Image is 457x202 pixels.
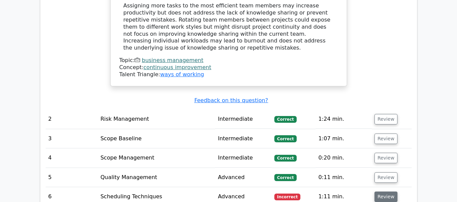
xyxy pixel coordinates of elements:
[46,148,98,168] td: 4
[374,134,397,144] button: Review
[119,64,338,71] div: Concept:
[374,153,397,163] button: Review
[316,148,372,168] td: 0:20 min.
[46,129,98,148] td: 3
[98,168,215,187] td: Quality Management
[374,192,397,202] button: Review
[119,57,338,78] div: Talent Triangle:
[46,110,98,129] td: 2
[142,57,203,63] a: business management
[46,168,98,187] td: 5
[316,168,372,187] td: 0:11 min.
[98,148,215,168] td: Scope Management
[274,174,296,181] span: Correct
[98,110,215,129] td: Risk Management
[215,110,272,129] td: Intermediate
[274,135,296,142] span: Correct
[215,148,272,168] td: Intermediate
[215,168,272,187] td: Advanced
[119,57,338,64] div: Topic:
[316,129,372,148] td: 1:07 min.
[194,97,268,104] a: Feedback on this question?
[274,116,296,123] span: Correct
[274,194,300,200] span: Incorrect
[316,110,372,129] td: 1:24 min.
[274,155,296,162] span: Correct
[98,129,215,148] td: Scope Baseline
[160,71,204,78] a: ways of working
[374,114,397,124] button: Review
[143,64,211,70] a: continuous improvement
[215,129,272,148] td: Intermediate
[374,172,397,183] button: Review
